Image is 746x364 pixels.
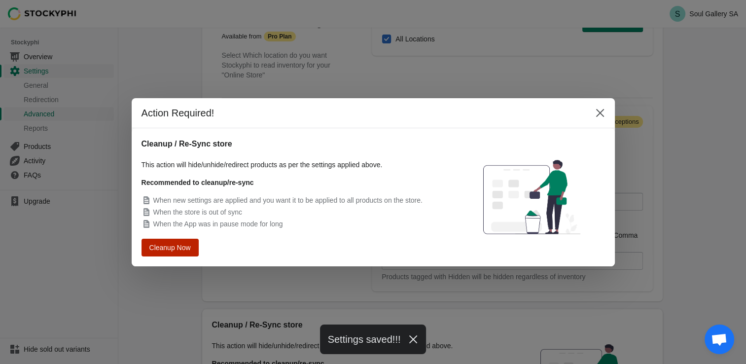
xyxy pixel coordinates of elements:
span: Cleanup Now [151,244,189,251]
strong: Recommended to cleanup/re-sync [142,179,254,186]
span: When the App was in pause mode for long [153,220,283,228]
span: When the store is out of sync [153,208,243,216]
p: This action will hide/unhide/redirect products as per the settings applied above. [142,160,449,170]
div: Settings saved!!! [320,325,426,354]
button: Cleanup Now [144,239,196,255]
a: Open chat [705,325,734,354]
h2: Action Required! [142,106,581,120]
button: Close [591,104,609,122]
h2: Cleanup / Re-Sync store [142,138,449,150]
span: When new settings are applied and you want it to be applied to all products on the store. [153,196,423,204]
